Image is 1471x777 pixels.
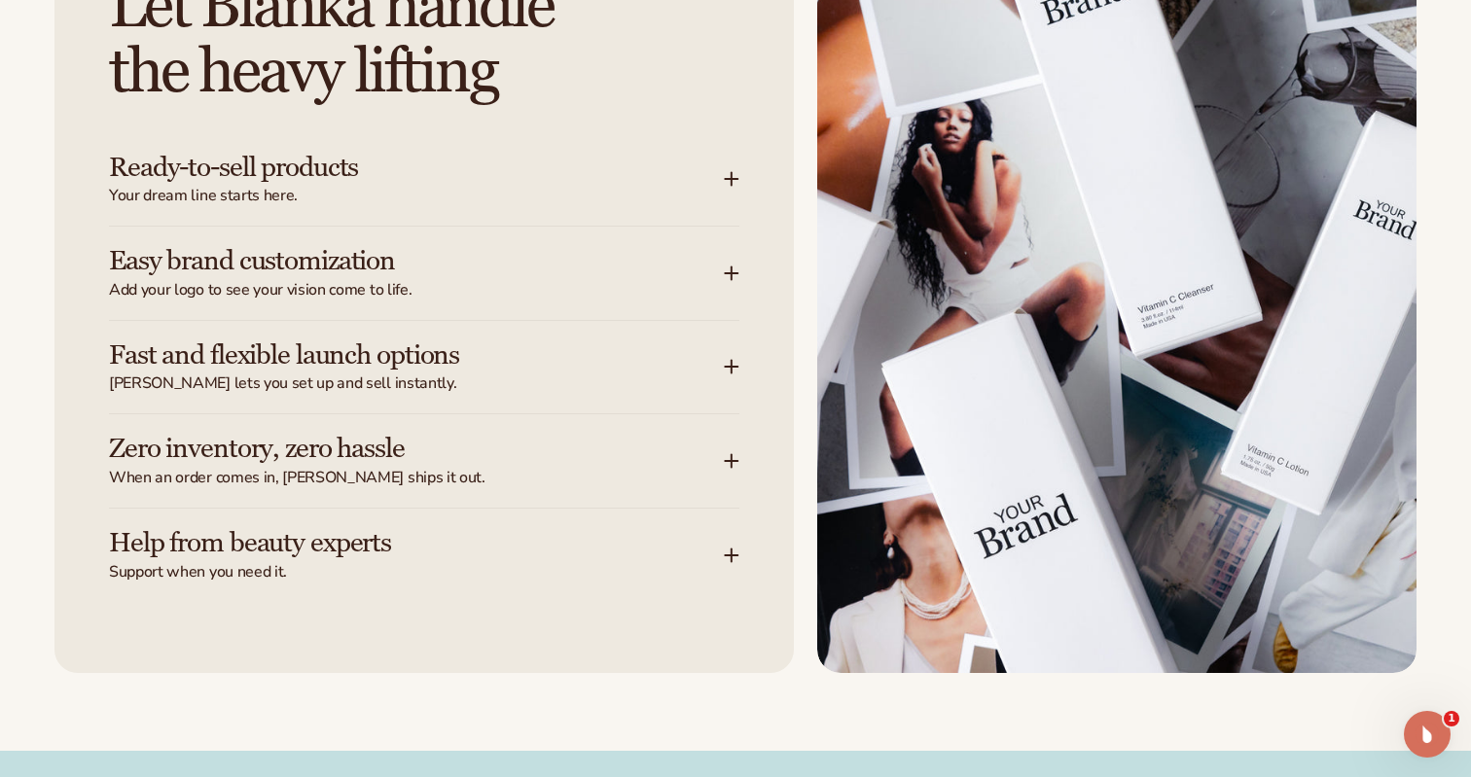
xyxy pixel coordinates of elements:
[109,562,724,583] span: Support when you need it.
[109,340,665,371] h3: Fast and flexible launch options
[109,434,665,464] h3: Zero inventory, zero hassle
[109,280,724,300] span: Add your logo to see your vision come to life.
[109,246,665,276] h3: Easy brand customization
[109,153,665,183] h3: Ready-to-sell products
[109,186,724,206] span: Your dream line starts here.
[109,468,724,488] span: When an order comes in, [PERSON_NAME] ships it out.
[109,373,724,394] span: [PERSON_NAME] lets you set up and sell instantly.
[1444,711,1459,726] span: 1
[109,528,665,558] h3: Help from beauty experts
[1404,711,1451,758] iframe: Intercom live chat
